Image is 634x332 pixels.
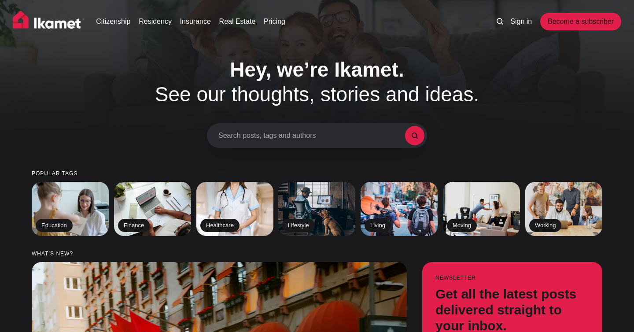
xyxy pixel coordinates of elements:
a: Living [361,182,438,236]
small: Popular tags [32,171,602,177]
img: Ikamet home [13,11,85,33]
a: Lifestyle [278,182,355,236]
a: Residency [139,16,172,27]
a: Pricing [264,16,285,27]
a: Working [525,182,602,236]
span: Hey, we’re Ikamet. [230,58,404,81]
a: Healthcare [196,182,273,236]
h2: Education [36,219,73,232]
a: Education [32,182,109,236]
a: Finance [114,182,191,236]
h1: See our thoughts, stories and ideas. [130,58,504,106]
a: Real Estate [219,16,256,27]
a: Moving [443,182,520,236]
small: What’s new? [32,251,602,257]
a: Sign in [510,16,532,27]
h2: Healthcare [200,219,240,232]
h2: Lifestyle [282,219,315,232]
h2: Finance [118,219,150,232]
a: Become a subscriber [540,13,621,30]
a: Citizenship [96,16,130,27]
h2: Moving [447,219,477,232]
a: Insurance [180,16,211,27]
h2: Working [529,219,561,232]
small: Newsletter [435,275,589,281]
span: Search posts, tags and authors [218,131,405,140]
h2: Living [365,219,391,232]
